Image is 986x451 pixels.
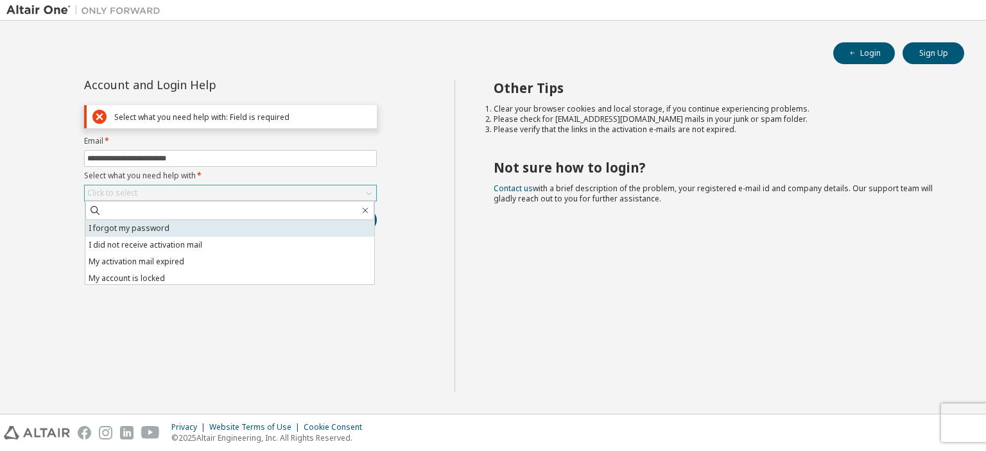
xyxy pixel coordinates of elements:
[85,220,374,237] li: I forgot my password
[84,80,318,90] div: Account and Login Help
[120,426,134,439] img: linkedin.svg
[84,136,377,146] label: Email
[114,112,371,122] div: Select what you need help with: Field is required
[4,426,70,439] img: altair_logo.svg
[209,422,304,432] div: Website Terms of Use
[833,42,895,64] button: Login
[304,422,370,432] div: Cookie Consent
[78,426,91,439] img: facebook.svg
[494,183,533,194] a: Contact us
[171,432,370,443] p: © 2025 Altair Engineering, Inc. All Rights Reserved.
[84,171,377,181] label: Select what you need help with
[6,4,167,17] img: Altair One
[494,104,942,114] li: Clear your browser cookies and local storage, if you continue experiencing problems.
[494,124,942,135] li: Please verify that the links in the activation e-mails are not expired.
[494,114,942,124] li: Please check for [EMAIL_ADDRESS][DOMAIN_NAME] mails in your junk or spam folder.
[494,183,933,204] span: with a brief description of the problem, your registered e-mail id and company details. Our suppo...
[171,422,209,432] div: Privacy
[494,159,942,176] h2: Not sure how to login?
[494,80,942,96] h2: Other Tips
[87,188,137,198] div: Click to select
[85,185,376,201] div: Click to select
[99,426,112,439] img: instagram.svg
[903,42,964,64] button: Sign Up
[141,426,160,439] img: youtube.svg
